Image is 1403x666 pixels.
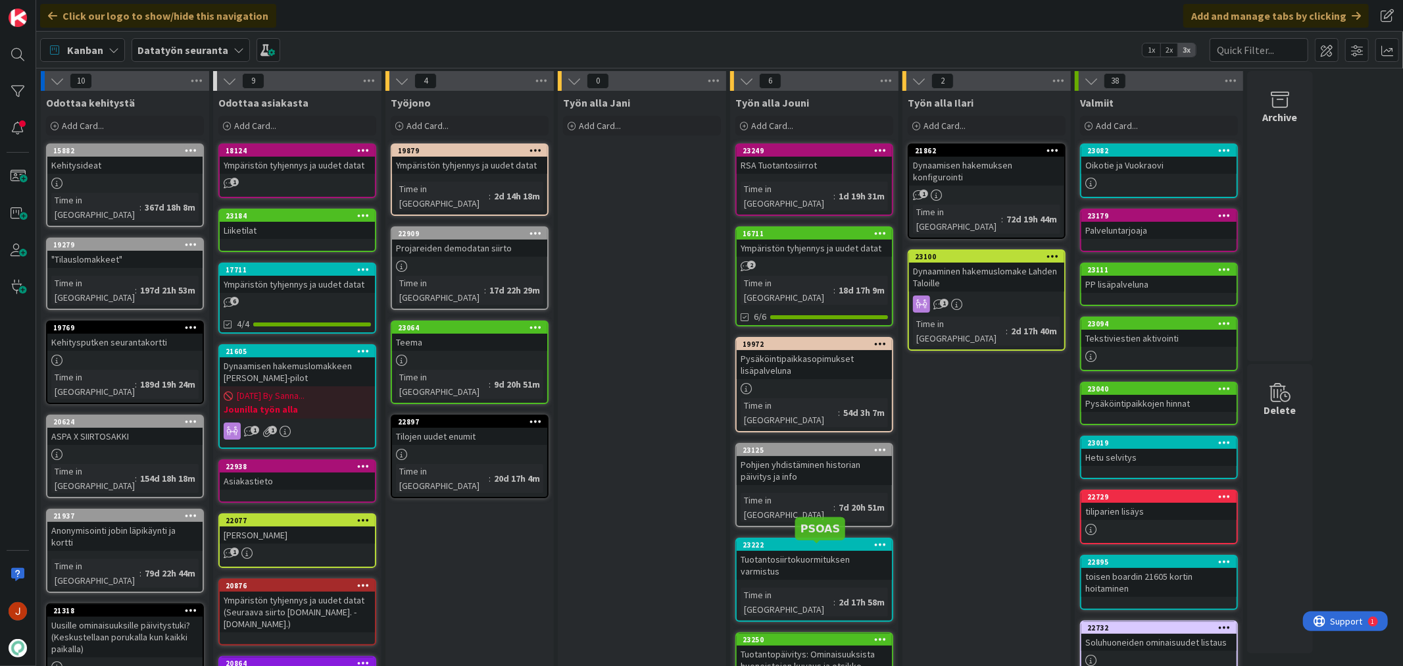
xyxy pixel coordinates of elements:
[135,283,137,297] span: :
[915,252,1064,261] div: 23100
[1263,109,1298,125] div: Archive
[47,510,203,522] div: 21937
[1081,210,1237,222] div: 23179
[1081,622,1237,634] div: 22732
[230,548,239,556] span: 1
[737,145,892,157] div: 23249
[220,580,375,632] div: 20876Ympäristön tyhjennys ja uudet datat (Seuraava siirto [DOMAIN_NAME]. - [DOMAIN_NAME].)
[230,178,239,186] span: 1
[137,43,228,57] b: Datatyön seuranta
[489,189,491,203] span: :
[587,73,609,89] span: 0
[833,283,835,297] span: :
[62,120,104,132] span: Add Card...
[9,9,27,27] img: Visit kanbanzone.com
[53,606,203,615] div: 21318
[1081,395,1237,412] div: Pysäköintipaikkojen hinnat
[218,459,376,503] a: 22938Asiakastieto
[737,456,892,485] div: Pohjien yhdistäminen historian päivitys ja info
[491,189,543,203] div: 2d 14h 18m
[47,416,203,445] div: 20624ASPA X SIIRTOSAKKI
[51,276,135,305] div: Time in [GEOGRAPHIC_DATA]
[1080,263,1238,306] a: 23111PP lisäpalveluna
[46,143,204,227] a: 15882KehitysideatTime in [GEOGRAPHIC_DATA]:367d 18h 8m
[1080,143,1238,198] a: 23082Oikotie ja Vuokraovi
[833,595,835,609] span: :
[46,238,204,310] a: 19279"Tilauslomakkeet"Time in [GEOGRAPHIC_DATA]:197d 21h 53m
[735,143,893,216] a: 23249RSA TuotantosiirrotTime in [GEOGRAPHIC_DATA]:1d 19h 31m
[392,157,547,174] div: Ympäristön tyhjennys ja uudet datat
[737,240,892,257] div: Ympäristön tyhjennys ja uudet datat
[1006,324,1008,338] span: :
[53,146,203,155] div: 15882
[47,251,203,268] div: "Tilauslomakkeet"
[909,145,1064,186] div: 21862Dynaamisen hakemuksen konfigurointi
[392,228,547,240] div: 22909
[579,120,621,132] span: Add Card...
[1087,557,1237,567] div: 22895
[220,210,375,239] div: 23184Liiketilat
[835,500,888,515] div: 7d 20h 51m
[135,471,137,486] span: :
[398,146,547,155] div: 19879
[741,276,833,305] div: Time in [GEOGRAPHIC_DATA]
[47,510,203,551] div: 21937Anonymisointi jobin läpikäynti ja kortti
[754,310,766,324] span: 6/6
[1080,96,1114,109] span: Valmiit
[484,283,486,297] span: :
[40,4,276,28] div: Click our logo to show/hide this navigation
[915,146,1064,155] div: 21862
[230,297,239,305] span: 6
[563,96,630,109] span: Työn alla Jani
[226,211,375,220] div: 23184
[220,222,375,239] div: Liiketilat
[1178,43,1196,57] span: 3x
[392,322,547,351] div: 23064Teema
[833,500,835,515] span: :
[1081,437,1237,449] div: 23019
[251,426,259,434] span: 1
[139,566,141,580] span: :
[220,145,375,157] div: 18124
[47,239,203,251] div: 19279
[735,538,893,622] a: 23222Tuotantosiirtokuormituksen varmistusTime in [GEOGRAPHIC_DATA]:2d 17h 58m
[737,145,892,174] div: 23249RSA Tuotantosiirrot
[224,403,371,416] b: Jounilla työn alla
[1080,490,1238,544] a: 22729tiliparien lisäys
[220,264,375,293] div: 17711Ympäristön tyhjennys ja uudet datat
[909,157,1064,186] div: Dynaamisen hakemuksen konfigurointi
[268,426,277,434] span: 1
[840,405,888,420] div: 54d 3h 7m
[220,515,375,544] div: 22077[PERSON_NAME]
[735,337,893,432] a: 19972Pysäköintipaikkasopimukset lisäpalvelunaTime in [GEOGRAPHIC_DATA]:54d 3h 7m
[737,338,892,350] div: 19972
[51,559,139,588] div: Time in [GEOGRAPHIC_DATA]
[1081,568,1237,597] div: toisen boardin 21605 kortin hoitaminen
[491,471,543,486] div: 20d 17h 4m
[743,635,892,644] div: 23250
[940,299,948,307] span: 1
[1080,317,1238,371] a: 23094Tekstiviestien aktivointi
[1183,4,1369,28] div: Add and manage tabs by clicking
[68,5,72,16] div: 1
[51,193,139,222] div: Time in [GEOGRAPHIC_DATA]
[220,346,375,386] div: 21605Dynaamisen hakemuslomakkeen [PERSON_NAME]-pilot
[47,428,203,445] div: ASPA X SIIRTOSAKKI
[1080,555,1238,610] a: 22895toisen boardin 21605 kortin hoitaminen
[237,389,305,403] span: [DATE] By Sanna...
[838,405,840,420] span: :
[737,551,892,580] div: Tuotantosiirtokuormituksen varmistus
[391,96,431,109] span: Työjono
[47,322,203,351] div: 19769Kehitysputken seurantakortti
[737,444,892,456] div: 23125
[47,334,203,351] div: Kehitysputken seurantakortti
[47,522,203,551] div: Anonymisointi jobin läpikäynti ja kortti
[135,377,137,392] span: :
[1081,330,1237,347] div: Tekstiviestien aktivointi
[391,415,549,498] a: 22897Tilojen uudet enumitTime in [GEOGRAPHIC_DATA]:20d 17h 4m
[398,229,547,238] div: 22909
[835,189,888,203] div: 1d 19h 31m
[218,513,376,568] a: 22077[PERSON_NAME]
[908,96,973,109] span: Työn alla Ilari
[226,462,375,471] div: 22938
